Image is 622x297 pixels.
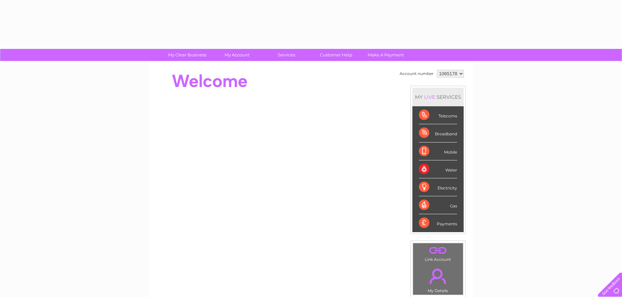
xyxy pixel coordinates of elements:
[210,49,264,61] a: My Account
[419,124,457,142] div: Broadband
[419,196,457,214] div: Gas
[260,49,313,61] a: Services
[419,106,457,124] div: Telecoms
[419,160,457,178] div: Water
[413,243,463,263] td: Link Account
[359,49,413,61] a: Make A Payment
[160,49,214,61] a: My Clear Business
[413,263,463,295] td: My Details
[309,49,363,61] a: Customer Help
[423,94,437,100] div: LIVE
[419,178,457,196] div: Electricity
[415,245,461,256] a: .
[419,214,457,232] div: Payments
[398,68,435,79] td: Account number
[415,265,461,288] a: .
[419,142,457,160] div: Mobile
[412,88,464,106] div: MY SERVICES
